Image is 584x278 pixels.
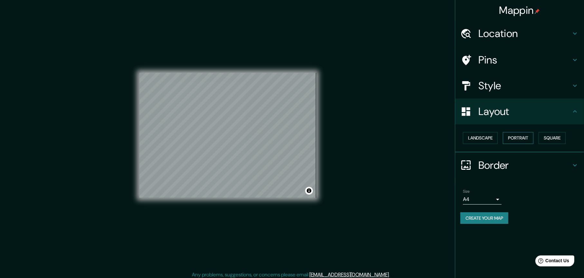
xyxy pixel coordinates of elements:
button: Landscape [463,132,498,144]
div: Location [455,21,584,46]
iframe: Help widget launcher [527,253,577,271]
img: pin-icon.png [535,9,540,14]
div: A4 [463,194,502,205]
a: [EMAIL_ADDRESS][DOMAIN_NAME] [309,271,389,278]
div: Layout [455,99,584,124]
button: Portrait [503,132,533,144]
h4: Border [478,159,571,172]
h4: Mappin [499,4,540,17]
div: Border [455,152,584,178]
h4: Location [478,27,571,40]
h4: Pins [478,53,571,66]
label: Size [463,188,470,194]
h4: Style [478,79,571,92]
button: Square [539,132,566,144]
h4: Layout [478,105,571,118]
button: Toggle attribution [305,187,313,195]
canvas: Map [139,73,316,198]
div: Style [455,73,584,99]
button: Create your map [460,212,508,224]
div: Pins [455,47,584,73]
